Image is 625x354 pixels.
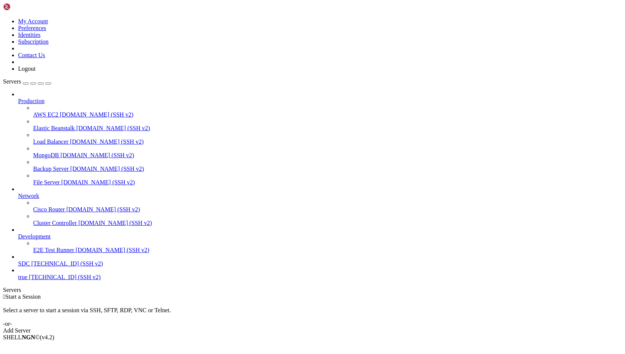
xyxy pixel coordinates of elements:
[33,138,69,145] span: Load Balancer
[31,260,103,267] span: [TECHNICAL_ID] (SSH v2)
[60,111,134,118] span: [DOMAIN_NAME] (SSH v2)
[18,274,622,281] a: true [TECHNICAL_ID] (SSH v2)
[33,206,65,213] span: Cisco Router
[76,125,150,131] span: [DOMAIN_NAME] (SSH v2)
[60,152,134,158] span: [DOMAIN_NAME] (SSH v2)
[3,78,21,85] span: Servers
[33,105,622,118] li: AWS EC2 [DOMAIN_NAME] (SSH v2)
[3,327,622,334] div: Add Server
[33,213,622,226] li: Cluster Controller [DOMAIN_NAME] (SSH v2)
[3,334,54,340] span: SHELL ©
[33,220,622,226] a: Cluster Controller [DOMAIN_NAME] (SSH v2)
[61,179,135,185] span: [DOMAIN_NAME] (SSH v2)
[33,125,75,131] span: Elastic Beanstalk
[33,152,59,158] span: MongoDB
[33,159,622,172] li: Backup Server [DOMAIN_NAME] (SSH v2)
[33,166,622,172] a: Backup Server [DOMAIN_NAME] (SSH v2)
[33,118,622,132] li: Elastic Beanstalk [DOMAIN_NAME] (SSH v2)
[18,65,35,72] a: Logout
[33,138,622,145] a: Load Balancer [DOMAIN_NAME] (SSH v2)
[78,220,152,226] span: [DOMAIN_NAME] (SSH v2)
[18,52,45,58] a: Contact Us
[3,300,622,327] div: Select a server to start a session via SSH, SFTP, RDP, VNC or Telnet. -or-
[18,193,622,199] a: Network
[33,111,58,118] span: AWS EC2
[3,3,46,11] img: Shellngn
[40,334,55,340] span: 4.2.0
[3,293,5,300] span: 
[18,18,48,24] a: My Account
[29,274,101,280] span: [TECHNICAL_ID] (SSH v2)
[18,186,622,226] li: Network
[33,220,77,226] span: Cluster Controller
[3,78,51,85] a: Servers
[18,274,28,280] span: true
[18,91,622,186] li: Production
[18,233,50,240] span: Development
[18,267,622,281] li: true [TECHNICAL_ID] (SSH v2)
[18,25,46,31] a: Preferences
[33,247,74,253] span: E2E Test Runner
[66,206,140,213] span: [DOMAIN_NAME] (SSH v2)
[33,240,622,254] li: E2E Test Runner [DOMAIN_NAME] (SSH v2)
[33,199,622,213] li: Cisco Router [DOMAIN_NAME] (SSH v2)
[33,179,60,185] span: File Server
[33,125,622,132] a: Elastic Beanstalk [DOMAIN_NAME] (SSH v2)
[18,32,41,38] a: Identities
[33,166,69,172] span: Backup Server
[18,260,622,267] a: SDC [TECHNICAL_ID] (SSH v2)
[33,206,622,213] a: Cisco Router [DOMAIN_NAME] (SSH v2)
[18,226,622,254] li: Development
[18,193,39,199] span: Network
[33,179,622,186] a: File Server [DOMAIN_NAME] (SSH v2)
[33,145,622,159] li: MongoDB [DOMAIN_NAME] (SSH v2)
[18,260,30,267] span: SDC
[22,334,35,340] b: NGN
[70,166,144,172] span: [DOMAIN_NAME] (SSH v2)
[33,152,622,159] a: MongoDB [DOMAIN_NAME] (SSH v2)
[18,233,622,240] a: Development
[33,111,622,118] a: AWS EC2 [DOMAIN_NAME] (SSH v2)
[33,247,622,254] a: E2E Test Runner [DOMAIN_NAME] (SSH v2)
[5,293,41,300] span: Start a Session
[18,98,44,104] span: Production
[18,254,622,267] li: SDC [TECHNICAL_ID] (SSH v2)
[18,98,622,105] a: Production
[3,287,622,293] div: Servers
[18,38,49,45] a: Subscription
[33,132,622,145] li: Load Balancer [DOMAIN_NAME] (SSH v2)
[70,138,144,145] span: [DOMAIN_NAME] (SSH v2)
[76,247,150,253] span: [DOMAIN_NAME] (SSH v2)
[33,172,622,186] li: File Server [DOMAIN_NAME] (SSH v2)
